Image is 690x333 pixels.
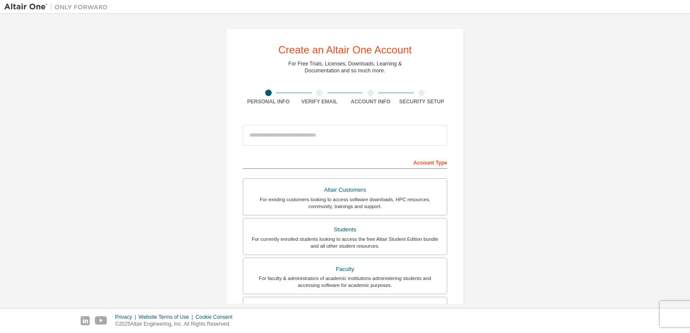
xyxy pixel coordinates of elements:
img: linkedin.svg [81,316,90,325]
div: Create an Altair One Account [278,45,412,55]
div: Account Info [345,98,396,105]
div: Faculty [248,263,442,275]
p: © 2025 Altair Engineering, Inc. All Rights Reserved. [115,321,238,328]
div: Everyone else [248,302,442,314]
div: For existing customers looking to access software downloads, HPC resources, community, trainings ... [248,196,442,210]
div: Verify Email [294,98,345,105]
div: Security Setup [396,98,448,105]
div: Altair Customers [248,184,442,196]
div: Personal Info [243,98,294,105]
div: For faculty & administrators of academic institutions administering students and accessing softwa... [248,275,442,289]
div: Privacy [115,314,138,321]
div: Students [248,224,442,236]
div: Website Terms of Use [138,314,195,321]
img: Altair One [4,3,112,11]
div: For Free Trials, Licenses, Downloads, Learning & Documentation and so much more. [289,60,402,74]
div: Account Type [243,155,447,169]
div: For currently enrolled students looking to access the free Altair Student Edition bundle and all ... [248,236,442,249]
img: youtube.svg [95,316,107,325]
div: Cookie Consent [195,314,237,321]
